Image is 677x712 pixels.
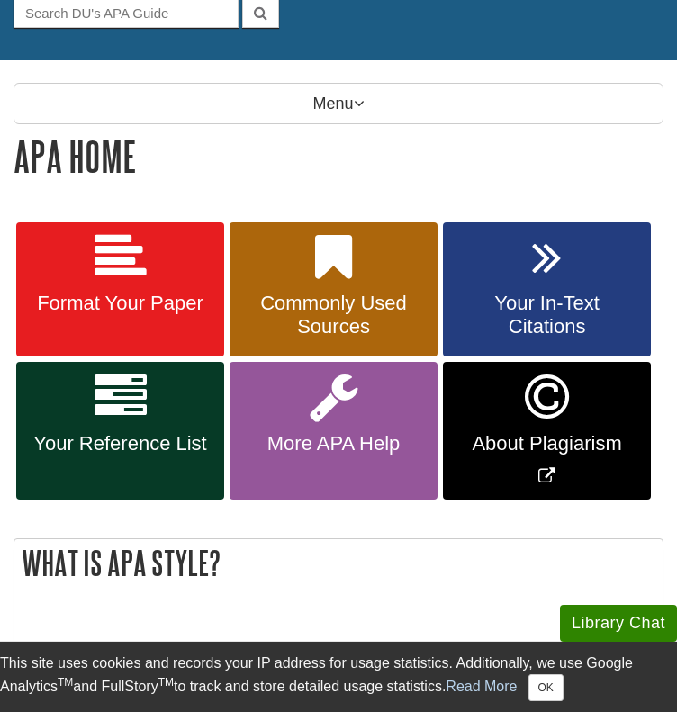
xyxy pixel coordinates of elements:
p: Menu [14,83,663,124]
button: Close [528,674,564,701]
a: Your Reference List [16,362,224,500]
a: Format Your Paper [16,222,224,357]
span: Commonly Used Sources [243,292,424,338]
span: About Plagiarism [456,432,637,455]
sup: TM [58,676,73,689]
span: Your Reference List [30,432,211,455]
sup: TM [158,676,174,689]
h2: What is APA Style? [14,539,663,587]
a: More APA Help [230,362,438,500]
a: Commonly Used Sources [230,222,438,357]
h1: APA Home [14,133,663,179]
span: Format Your Paper [30,292,211,315]
span: More APA Help [243,432,424,455]
a: Your In-Text Citations [443,222,651,357]
span: Your In-Text Citations [456,292,637,338]
a: Read More [446,679,517,694]
button: Library Chat [560,605,677,642]
a: Link opens in new window [443,362,651,500]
